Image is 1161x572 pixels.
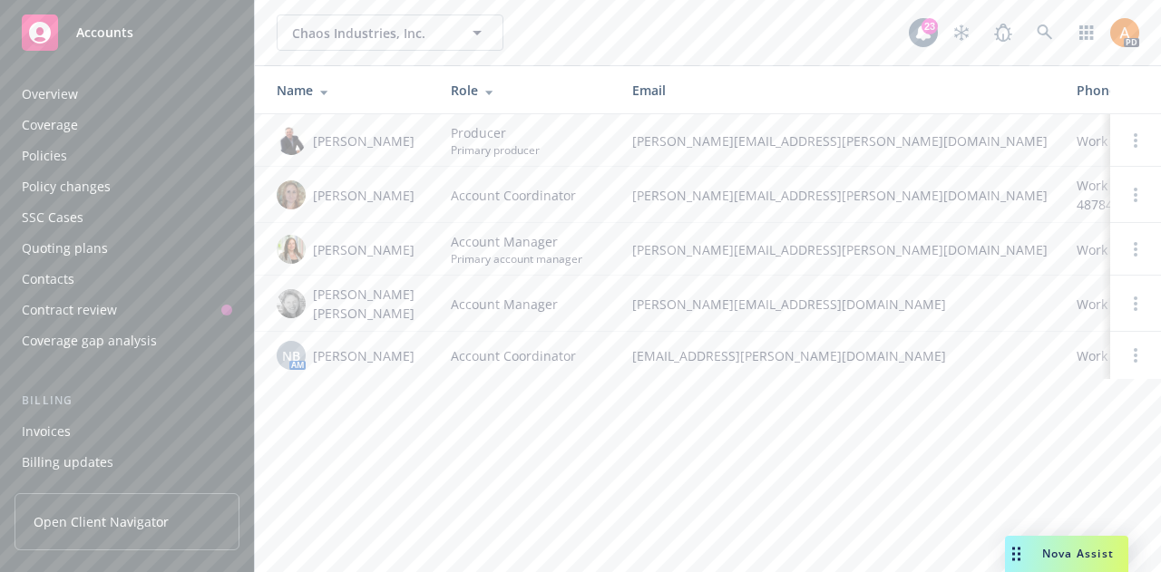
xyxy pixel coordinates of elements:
[22,203,83,232] div: SSC Cases
[1027,15,1063,51] a: Search
[922,18,938,34] div: 23
[943,15,980,51] a: Stop snowing
[632,81,1048,100] div: Email
[451,81,603,100] div: Role
[277,235,306,264] img: photo
[22,80,78,109] div: Overview
[15,111,239,140] a: Coverage
[15,203,239,232] a: SSC Cases
[451,346,576,365] span: Account Coordinator
[292,24,449,43] span: Chaos Industries, Inc.
[22,448,113,477] div: Billing updates
[313,186,415,205] span: [PERSON_NAME]
[313,346,415,365] span: [PERSON_NAME]
[15,296,239,325] a: Contract review
[451,186,576,205] span: Account Coordinator
[34,512,169,531] span: Open Client Navigator
[22,265,74,294] div: Contacts
[1042,546,1114,561] span: Nova Assist
[15,448,239,477] a: Billing updates
[632,346,1048,365] span: [EMAIL_ADDRESS][PERSON_NAME][DOMAIN_NAME]
[451,142,540,158] span: Primary producer
[22,111,78,140] div: Coverage
[1068,15,1105,51] a: Switch app
[22,296,117,325] div: Contract review
[451,123,540,142] span: Producer
[22,172,111,201] div: Policy changes
[277,81,422,100] div: Name
[632,295,1048,314] span: [PERSON_NAME][EMAIL_ADDRESS][DOMAIN_NAME]
[15,234,239,263] a: Quoting plans
[277,126,306,155] img: photo
[76,25,133,40] span: Accounts
[277,15,503,51] button: Chaos Industries, Inc.
[15,172,239,201] a: Policy changes
[15,265,239,294] a: Contacts
[15,7,239,58] a: Accounts
[451,251,582,267] span: Primary account manager
[277,180,306,209] img: photo
[313,285,422,323] span: [PERSON_NAME] [PERSON_NAME]
[632,131,1048,150] span: [PERSON_NAME][EMAIL_ADDRESS][PERSON_NAME][DOMAIN_NAME]
[15,417,239,446] a: Invoices
[313,240,415,259] span: [PERSON_NAME]
[15,80,239,109] a: Overview
[22,417,71,446] div: Invoices
[15,326,239,355] a: Coverage gap analysis
[1110,18,1139,47] img: photo
[15,392,239,410] div: Billing
[632,240,1048,259] span: [PERSON_NAME][EMAIL_ADDRESS][PERSON_NAME][DOMAIN_NAME]
[1005,536,1028,572] div: Drag to move
[985,15,1021,51] a: Report a Bug
[282,346,300,365] span: NB
[15,141,239,170] a: Policies
[22,234,108,263] div: Quoting plans
[451,232,582,251] span: Account Manager
[22,326,157,355] div: Coverage gap analysis
[1005,536,1128,572] button: Nova Assist
[22,141,67,170] div: Policies
[632,186,1048,205] span: [PERSON_NAME][EMAIL_ADDRESS][PERSON_NAME][DOMAIN_NAME]
[451,295,558,314] span: Account Manager
[313,131,415,150] span: [PERSON_NAME]
[277,289,306,318] img: photo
